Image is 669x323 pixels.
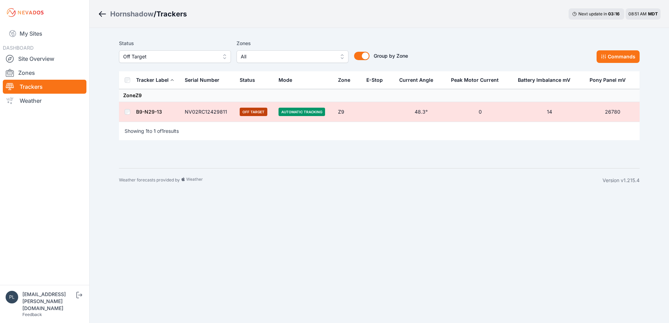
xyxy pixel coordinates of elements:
[136,77,169,84] div: Tracker Label
[334,102,362,122] td: Z9
[240,77,255,84] div: Status
[518,77,570,84] div: Battery Imbalance mV
[3,25,86,42] a: My Sites
[447,102,513,122] td: 0
[119,50,231,63] button: Off Target
[3,94,86,108] a: Weather
[279,108,325,116] span: Automatic Tracking
[3,52,86,66] a: Site Overview
[399,77,433,84] div: Current Angle
[395,102,447,122] td: 48.3°
[119,177,603,184] div: Weather forecasts provided by
[6,7,45,18] img: Nevados
[240,108,267,116] span: Off Target
[451,77,499,84] div: Peak Motor Current
[136,72,174,88] button: Tracker Label
[6,291,18,303] img: plsmith@sundt.com
[146,128,148,134] span: 1
[22,312,42,317] a: Feedback
[451,72,504,88] button: Peak Motor Current
[3,80,86,94] a: Trackers
[514,102,586,122] td: 14
[608,11,621,17] div: 03 : 16
[279,77,292,84] div: Mode
[240,72,261,88] button: Status
[98,5,187,23] nav: Breadcrumb
[110,9,154,19] a: Hornshadow
[136,109,162,115] a: B9-N29-13
[237,39,348,48] label: Zones
[119,89,640,102] td: Zone Z9
[3,66,86,80] a: Zones
[3,45,34,51] span: DASHBOARD
[585,102,640,122] td: 26780
[123,52,217,61] span: Off Target
[628,11,647,16] span: 08:51 AM
[603,177,640,184] div: Version v1.215.4
[181,102,235,122] td: NV02RC12429811
[648,11,658,16] span: MDT
[185,72,225,88] button: Serial Number
[578,11,607,16] span: Next update in
[241,52,334,61] span: All
[279,72,298,88] button: Mode
[374,53,408,59] span: Group by Zone
[399,72,439,88] button: Current Angle
[154,128,156,134] span: 1
[366,72,388,88] button: E-Stop
[338,77,350,84] div: Zone
[597,50,640,63] button: Commands
[156,9,187,19] h3: Trackers
[22,291,75,312] div: [EMAIL_ADDRESS][PERSON_NAME][DOMAIN_NAME]
[119,39,231,48] label: Status
[590,72,631,88] button: Pony Panel mV
[162,128,164,134] span: 1
[590,77,626,84] div: Pony Panel mV
[518,72,576,88] button: Battery Imbalance mV
[366,77,383,84] div: E-Stop
[185,77,219,84] div: Serial Number
[154,9,156,19] span: /
[125,128,179,135] p: Showing to of results
[338,72,356,88] button: Zone
[237,50,348,63] button: All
